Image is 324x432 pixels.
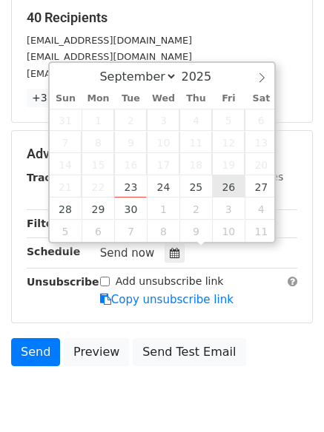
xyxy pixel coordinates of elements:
[50,153,82,175] span: September 14, 2025
[147,198,179,220] span: October 1, 2025
[50,94,82,104] span: Sun
[114,175,147,198] span: September 23, 2025
[114,153,147,175] span: September 16, 2025
[114,198,147,220] span: September 30, 2025
[50,198,82,220] span: September 28, 2025
[133,338,245,366] a: Send Test Email
[212,94,245,104] span: Fri
[27,89,89,107] a: +37 more
[245,153,277,175] span: September 20, 2025
[27,10,297,26] h5: 40 Recipients
[147,131,179,153] span: September 10, 2025
[27,172,76,183] strong: Tracking
[245,220,277,242] span: October 11, 2025
[212,109,245,131] span: September 5, 2025
[245,109,277,131] span: September 6, 2025
[147,175,179,198] span: September 24, 2025
[82,131,114,153] span: September 8, 2025
[147,94,179,104] span: Wed
[100,246,155,260] span: Send now
[245,131,277,153] span: September 13, 2025
[50,131,82,153] span: September 7, 2025
[212,220,245,242] span: October 10, 2025
[212,131,245,153] span: September 12, 2025
[177,70,231,84] input: Year
[245,94,277,104] span: Sat
[212,198,245,220] span: October 3, 2025
[114,109,147,131] span: September 2, 2025
[27,51,192,62] small: [EMAIL_ADDRESS][DOMAIN_NAME]
[82,220,114,242] span: October 6, 2025
[82,198,114,220] span: September 29, 2025
[250,361,324,432] iframe: Chat Widget
[27,217,65,229] strong: Filters
[27,146,297,162] h5: Advanced
[114,94,147,104] span: Tue
[27,35,192,46] small: [EMAIL_ADDRESS][DOMAIN_NAME]
[179,153,212,175] span: September 18, 2025
[212,153,245,175] span: September 19, 2025
[100,293,234,306] a: Copy unsubscribe link
[147,153,179,175] span: September 17, 2025
[27,68,192,79] small: [EMAIL_ADDRESS][DOMAIN_NAME]
[50,109,82,131] span: August 31, 2025
[82,109,114,131] span: September 1, 2025
[147,220,179,242] span: October 8, 2025
[27,246,80,257] strong: Schedule
[64,338,129,366] a: Preview
[179,94,212,104] span: Thu
[27,276,99,288] strong: Unsubscribe
[50,175,82,198] span: September 21, 2025
[147,109,179,131] span: September 3, 2025
[179,220,212,242] span: October 9, 2025
[114,131,147,153] span: September 9, 2025
[114,220,147,242] span: October 7, 2025
[50,220,82,242] span: October 5, 2025
[11,338,60,366] a: Send
[245,175,277,198] span: September 27, 2025
[212,175,245,198] span: September 26, 2025
[179,131,212,153] span: September 11, 2025
[179,109,212,131] span: September 4, 2025
[82,94,114,104] span: Mon
[179,198,212,220] span: October 2, 2025
[116,274,224,289] label: Add unsubscribe link
[82,153,114,175] span: September 15, 2025
[82,175,114,198] span: September 22, 2025
[245,198,277,220] span: October 4, 2025
[179,175,212,198] span: September 25, 2025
